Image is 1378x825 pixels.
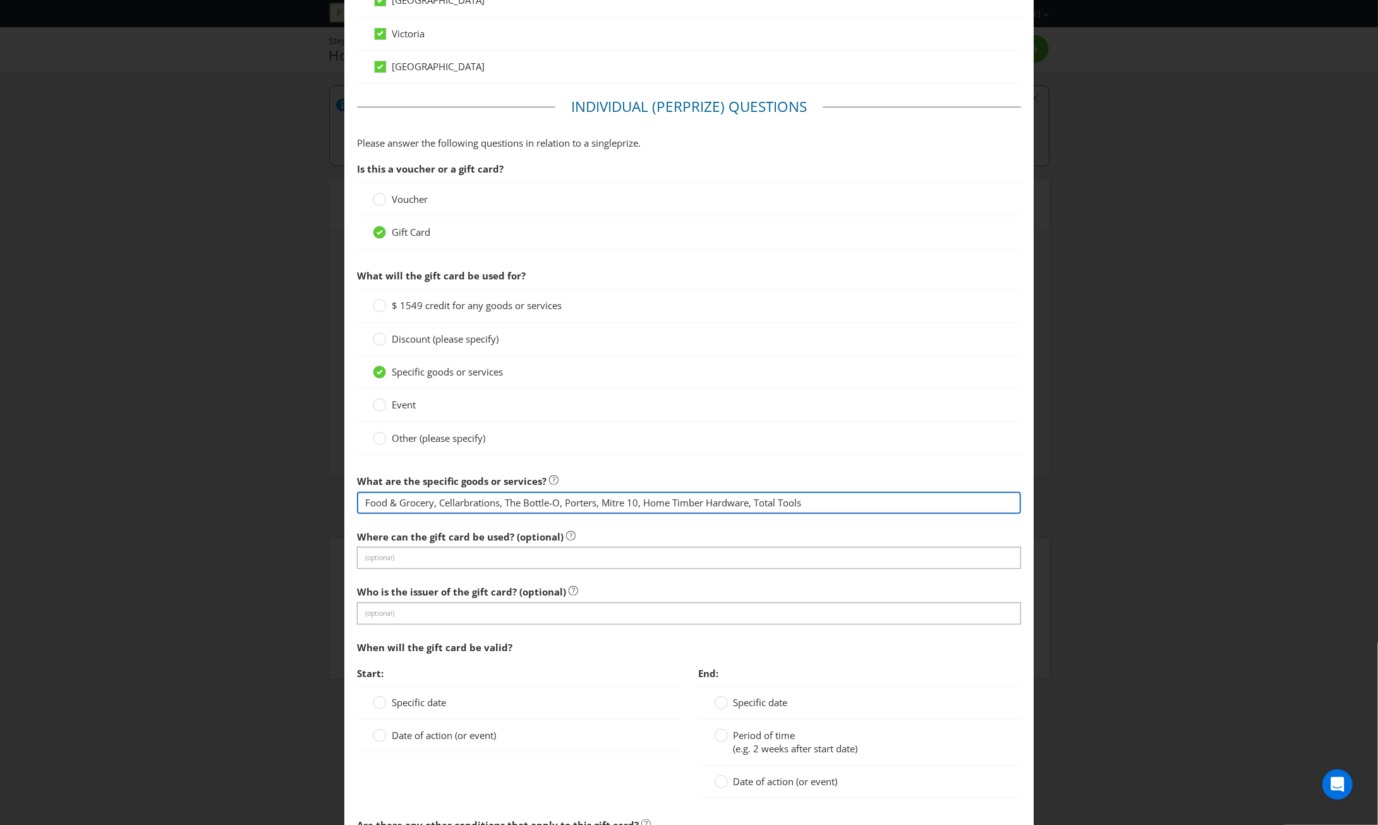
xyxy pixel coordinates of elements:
span: Discount (please specify) [392,333,499,345]
span: Start: [357,667,384,680]
span: Event [392,398,416,411]
span: Specific date [392,696,446,709]
span: Where can the gift card be used? (optional) [357,530,564,543]
span: ) Questions [720,97,807,116]
span: Victoria [392,27,425,40]
span: Who is the issuer of the gift card? (optional) [357,585,566,598]
span: Voucher [392,193,428,205]
span: Gift Card [392,226,430,238]
span: prize [617,137,638,149]
span: $ 1549 credit for any goods or services [392,299,562,312]
span: Please answer the following questions in relation to a single [357,137,617,149]
span: Other (please specify) [392,432,485,444]
input: A description of the goods [357,492,1021,514]
div: Open Intercom Messenger [1322,769,1353,800]
span: Individual (Per [571,97,682,116]
span: Date of action (or event) [392,729,496,742]
span: [GEOGRAPHIC_DATA] [392,60,485,73]
span: . [638,137,641,149]
span: Specific date [734,696,788,709]
span: (e.g. 2 weeks after start date) [734,742,858,755]
span: When will the gift card be valid? [357,641,512,654]
span: Specific goods or services [392,365,503,378]
span: What are the specific goods or services? [357,475,547,487]
span: Period of time [734,729,795,742]
span: What will the gift card be used for? [357,269,526,282]
span: Prize [682,97,720,116]
span: Is this a voucher or a gift card? [357,162,504,175]
span: Date of action (or event) [734,775,838,788]
span: End: [699,667,719,680]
